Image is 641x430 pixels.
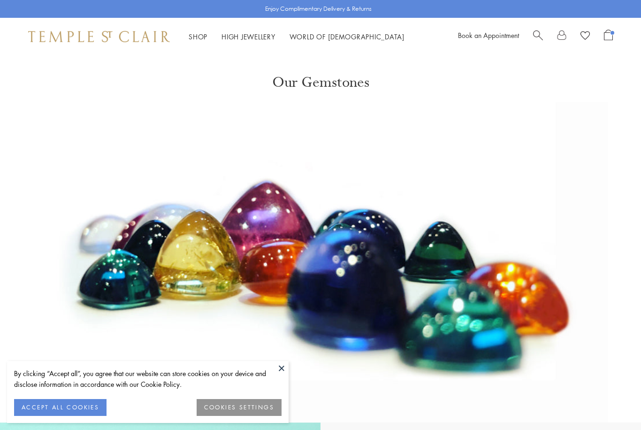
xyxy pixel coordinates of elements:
[14,368,282,390] div: By clicking “Accept all”, you agree that our website can store cookies on your device and disclos...
[14,399,107,416] button: ACCEPT ALL COOKIES
[594,386,632,421] iframe: Gorgias live chat messenger
[580,30,590,44] a: View Wishlist
[28,31,170,42] img: Temple St. Clair
[290,32,404,41] a: World of [DEMOGRAPHIC_DATA]World of [DEMOGRAPHIC_DATA]
[533,30,543,44] a: Search
[197,399,282,416] button: COOKIES SETTINGS
[458,30,519,40] a: Book an Appointment
[265,4,372,14] p: Enjoy Complimentary Delivery & Returns
[221,32,275,41] a: High JewelleryHigh Jewellery
[189,31,404,43] nav: Main navigation
[189,32,207,41] a: ShopShop
[272,55,369,91] h1: Our Gemstones
[604,30,613,44] a: Open Shopping Bag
